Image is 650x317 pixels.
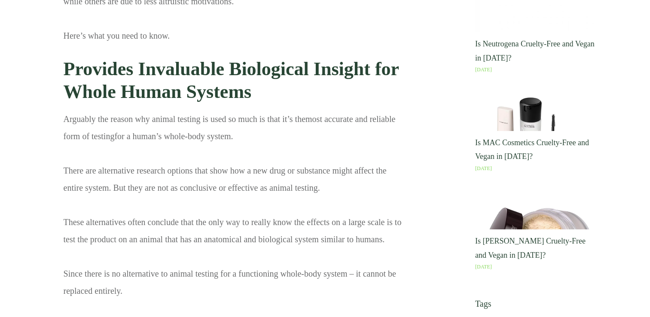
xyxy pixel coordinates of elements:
[475,237,586,259] a: Is [PERSON_NAME] Cruelty-Free and Vegan in [DATE]?
[475,138,589,161] a: Is MAC Cosmetics Cruelty-Free and Vegan in [DATE]?
[475,67,492,73] a: [DATE]
[64,58,399,102] strong: Provides Invaluable Biological Insight for Whole Human Systems
[475,165,492,171] a: [DATE]
[475,40,595,62] a: Is Neutrogena Cruelty-Free and Vegan in [DATE]?
[475,264,492,270] a: [DATE]
[475,299,595,309] h5: Tags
